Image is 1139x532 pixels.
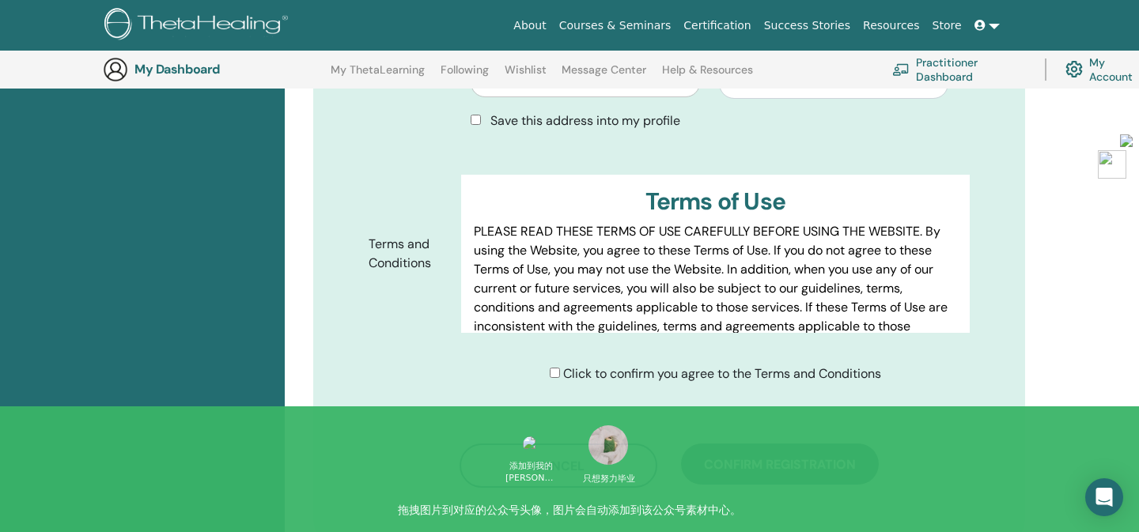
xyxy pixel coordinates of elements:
[857,11,926,40] a: Resources
[758,11,857,40] a: Success Stories
[553,11,678,40] a: Courses & Seminars
[563,365,881,382] span: Click to confirm you agree to the Terms and Conditions
[357,229,461,278] label: Terms and Conditions
[1085,478,1123,516] div: Open Intercom Messenger
[562,63,646,89] a: Message Center
[892,63,910,76] img: chalkboard-teacher.svg
[926,11,968,40] a: Store
[507,11,552,40] a: About
[103,57,128,82] img: generic-user-icon.jpg
[505,63,547,89] a: Wishlist
[474,222,957,355] p: PLEASE READ THESE TERMS OF USE CAREFULLY BEFORE USING THE WEBSITE. By using the Website, you agre...
[490,112,680,129] span: Save this address into my profile
[677,11,757,40] a: Certification
[1065,57,1083,81] img: cog.svg
[662,63,753,89] a: Help & Resources
[331,63,425,89] a: My ThetaLearning
[134,62,293,77] h3: My Dashboard
[104,8,293,43] img: logo.png
[441,63,489,89] a: Following
[892,52,1026,87] a: Practitioner Dashboard
[474,187,957,216] h3: Terms of Use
